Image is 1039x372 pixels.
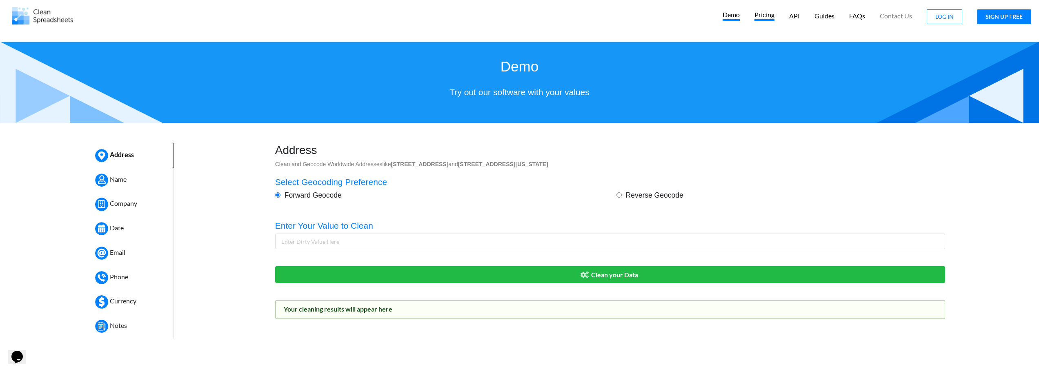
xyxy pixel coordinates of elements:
[935,13,954,20] span: LOG IN
[95,198,108,211] img: Company.png
[622,190,683,200] label: Reverse Geocode
[95,149,108,162] img: Address.png
[95,320,108,333] img: Notes.png
[95,295,108,308] img: Currency.png
[110,248,125,256] span: Email
[754,11,774,21] p: Pricing
[280,190,342,200] label: Forward Geocode
[110,200,137,207] span: Company
[110,151,134,158] span: Address
[110,224,124,232] span: Date
[814,12,834,20] p: Guides
[880,13,912,19] span: Contact Us
[110,321,127,329] span: Notes
[391,161,458,167] span: and
[927,9,962,24] button: LOG IN
[458,161,548,167] b: [STREET_ADDRESS][US_STATE]
[275,221,946,231] h4: Enter Your Value to Clean
[275,177,946,187] h4: Select Geocoding Preference
[383,161,548,167] span: like
[977,9,1031,24] button: SIGN UP FREE
[110,175,127,183] span: Name
[95,174,108,187] img: Name.png
[110,297,136,305] span: Currency
[95,222,108,235] img: Date.png
[284,305,937,313] div: Your cleaning results will appear here
[789,12,800,20] p: API
[8,339,34,364] iframe: chat widget
[95,247,108,260] img: Email.png
[449,87,589,97] span: Try out our software with your values
[275,160,946,168] p: Clean and Geocode Worldwide Addresses
[12,7,73,25] img: Logo.png
[275,266,946,283] button: Clean your Data
[391,161,449,167] b: [STREET_ADDRESS]
[275,234,946,249] input: Enter Dirty Value Here
[275,143,946,157] h2: Address
[723,11,740,21] p: Demo
[849,12,865,20] p: FAQs
[95,271,108,284] img: Phone.png
[110,273,128,281] span: Phone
